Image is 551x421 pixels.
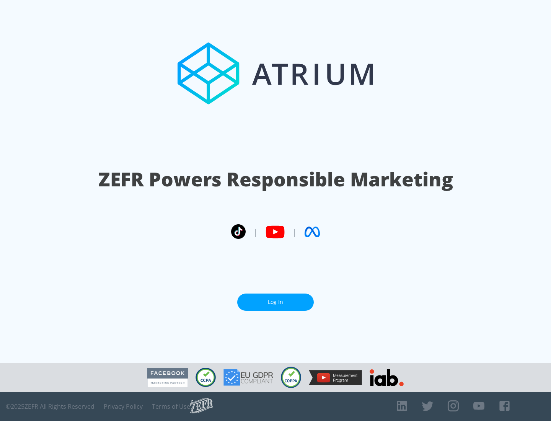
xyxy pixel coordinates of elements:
a: Terms of Use [152,403,190,410]
img: YouTube Measurement Program [309,370,362,385]
span: | [253,226,258,238]
span: | [292,226,297,238]
img: Facebook Marketing Partner [147,368,188,387]
img: GDPR Compliant [223,369,273,386]
img: CCPA Compliant [196,368,216,387]
span: © 2025 ZEFR All Rights Reserved [6,403,95,410]
img: IAB [370,369,404,386]
a: Log In [237,294,314,311]
img: COPPA Compliant [281,367,301,388]
a: Privacy Policy [104,403,143,410]
h1: ZEFR Powers Responsible Marketing [98,166,453,193]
